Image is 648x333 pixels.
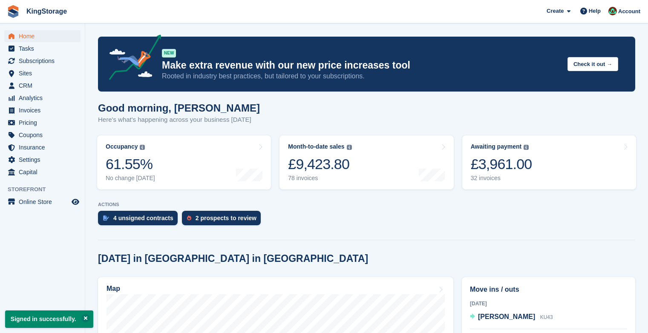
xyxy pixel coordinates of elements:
[70,197,81,207] a: Preview store
[462,135,636,189] a: Awaiting payment £3,961.00 32 invoices
[279,135,453,189] a: Month-to-date sales £9,423.80 78 invoices
[4,196,81,208] a: menu
[4,154,81,166] a: menu
[470,312,553,323] a: [PERSON_NAME] KU43
[162,72,561,81] p: Rooted in industry best practices, but tailored to your subscriptions.
[196,215,256,221] div: 2 prospects to review
[4,43,81,55] a: menu
[5,310,93,328] p: Signed in successfully.
[4,80,81,92] a: menu
[547,7,564,15] span: Create
[113,215,173,221] div: 4 unsigned contracts
[7,5,20,18] img: stora-icon-8386f47178a22dfd0bd8f6a31ec36ba5ce8667c1dd55bd0f319d3a0aa187defe.svg
[98,202,635,207] p: ACTIONS
[106,155,155,173] div: 61.55%
[19,104,70,116] span: Invoices
[589,7,601,15] span: Help
[107,285,120,293] h2: Map
[19,141,70,153] span: Insurance
[470,284,627,295] h2: Move ins / outs
[19,55,70,67] span: Subscriptions
[4,117,81,129] a: menu
[471,175,532,182] div: 32 invoices
[19,92,70,104] span: Analytics
[288,155,351,173] div: £9,423.80
[102,34,161,83] img: price-adjustments-announcement-icon-8257ccfd72463d97f412b2fc003d46551f7dbcb40ab6d574587a9cd5c0d94...
[19,80,70,92] span: CRM
[540,314,553,320] span: KU43
[347,145,352,150] img: icon-info-grey-7440780725fd019a000dd9b08b2336e03edf1995a4989e88bcd33f0948082b44.svg
[140,145,145,150] img: icon-info-grey-7440780725fd019a000dd9b08b2336e03edf1995a4989e88bcd33f0948082b44.svg
[19,166,70,178] span: Capital
[4,166,81,178] a: menu
[608,7,617,15] img: John King
[19,129,70,141] span: Coupons
[4,141,81,153] a: menu
[8,185,85,194] span: Storefront
[19,117,70,129] span: Pricing
[288,143,344,150] div: Month-to-date sales
[98,211,182,230] a: 4 unsigned contracts
[98,253,368,264] h2: [DATE] in [GEOGRAPHIC_DATA] in [GEOGRAPHIC_DATA]
[288,175,351,182] div: 78 invoices
[98,102,260,114] h1: Good morning, [PERSON_NAME]
[19,43,70,55] span: Tasks
[4,92,81,104] a: menu
[182,211,265,230] a: 2 prospects to review
[4,129,81,141] a: menu
[23,4,70,18] a: KingStorage
[471,155,532,173] div: £3,961.00
[106,143,138,150] div: Occupancy
[4,104,81,116] a: menu
[187,215,191,221] img: prospect-51fa495bee0391a8d652442698ab0144808aea92771e9ea1ae160a38d050c398.svg
[567,57,618,71] button: Check it out →
[471,143,522,150] div: Awaiting payment
[4,55,81,67] a: menu
[524,145,529,150] img: icon-info-grey-7440780725fd019a000dd9b08b2336e03edf1995a4989e88bcd33f0948082b44.svg
[4,30,81,42] a: menu
[162,59,561,72] p: Make extra revenue with our new price increases tool
[106,175,155,182] div: No change [DATE]
[97,135,271,189] a: Occupancy 61.55% No change [DATE]
[478,313,535,320] span: [PERSON_NAME]
[98,115,260,125] p: Here's what's happening across your business [DATE]
[4,67,81,79] a: menu
[103,215,109,221] img: contract_signature_icon-13c848040528278c33f63329250d36e43548de30e8caae1d1a13099fd9432cc5.svg
[19,67,70,79] span: Sites
[618,7,640,16] span: Account
[19,196,70,208] span: Online Store
[470,300,627,307] div: [DATE]
[19,30,70,42] span: Home
[19,154,70,166] span: Settings
[162,49,176,57] div: NEW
